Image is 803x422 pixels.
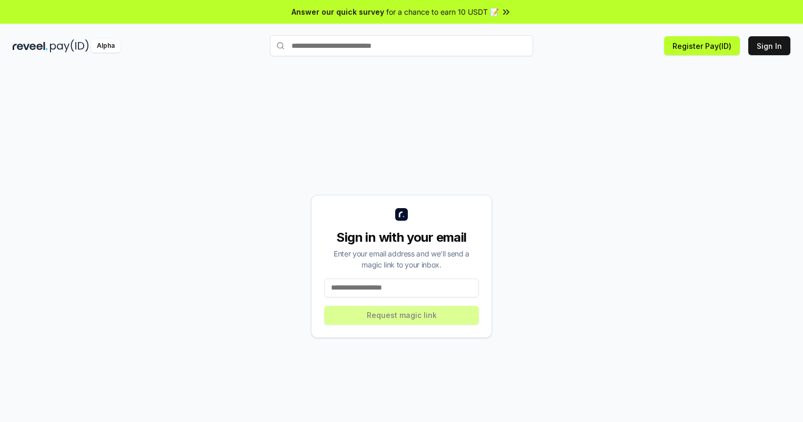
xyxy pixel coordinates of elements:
img: reveel_dark [13,39,48,53]
img: pay_id [50,39,89,53]
button: Sign In [748,36,790,55]
span: for a chance to earn 10 USDT 📝 [386,6,499,17]
img: logo_small [395,208,408,221]
span: Answer our quick survey [292,6,384,17]
div: Enter your email address and we’ll send a magic link to your inbox. [324,248,479,270]
button: Register Pay(ID) [664,36,740,55]
div: Sign in with your email [324,229,479,246]
div: Alpha [91,39,121,53]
